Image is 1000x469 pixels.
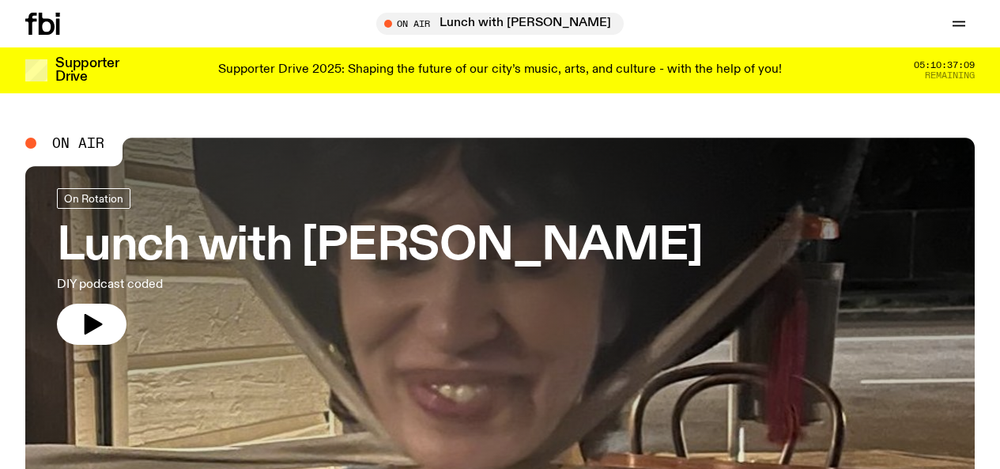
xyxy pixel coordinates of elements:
[52,136,104,150] span: On Air
[57,275,462,294] p: DIY podcast coded
[57,188,703,345] a: Lunch with [PERSON_NAME]DIY podcast coded
[57,225,703,269] h3: Lunch with [PERSON_NAME]
[914,61,975,70] span: 05:10:37:09
[57,188,130,209] a: On Rotation
[64,193,123,205] span: On Rotation
[218,63,782,78] p: Supporter Drive 2025: Shaping the future of our city’s music, arts, and culture - with the help o...
[376,13,624,35] button: On AirLunch with [PERSON_NAME]
[55,57,119,84] h3: Supporter Drive
[925,71,975,80] span: Remaining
